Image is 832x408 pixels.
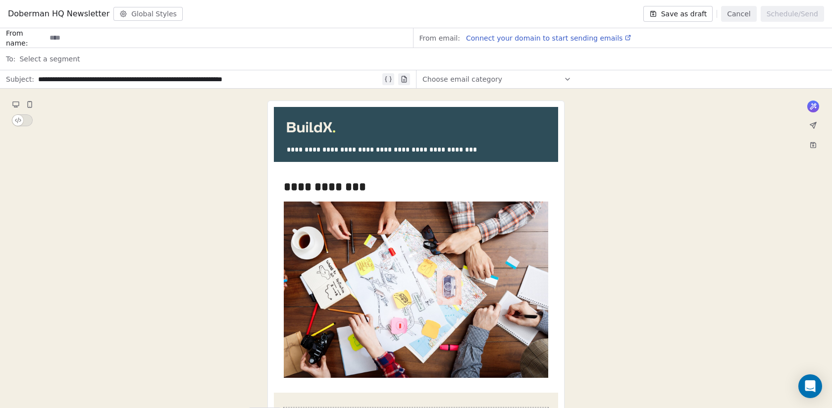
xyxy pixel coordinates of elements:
button: Cancel [721,6,756,22]
span: From name: [6,28,46,48]
span: Select a segment [19,54,80,64]
span: Choose email category [422,74,502,84]
button: Schedule/Send [761,6,824,22]
span: From email: [419,33,460,43]
button: Save as draft [643,6,713,22]
span: Doberman HQ Newsletter [8,8,109,20]
div: Open Intercom Messenger [798,374,822,398]
span: To: [6,54,15,64]
button: Global Styles [113,7,183,21]
a: Connect your domain to start sending emails [462,32,631,44]
span: Subject: [6,74,34,87]
span: Connect your domain to start sending emails [466,34,623,42]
